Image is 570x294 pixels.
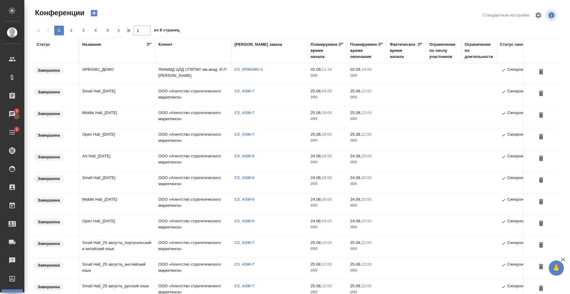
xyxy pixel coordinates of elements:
a: C3_ASM-7 [234,240,259,245]
button: Удалить [536,218,546,229]
p: 2025 [350,246,384,252]
p: 24.08, [311,175,322,180]
p: Синхронизировано [507,88,543,95]
p: Завершена [38,67,60,73]
p: 2025 [350,224,384,230]
p: 20:00 [361,219,371,223]
button: 3 [79,26,88,35]
span: 2 [66,27,76,34]
p: 25.08, [350,284,361,288]
td: ООО «Агентство стратегического маркетинга» [155,193,231,215]
div: Ограничение по длительности [465,41,494,60]
p: Синхронизировано [507,261,543,269]
p: C3_ASM-7 [234,110,259,115]
p: 2025 [311,159,344,165]
p: 09:00 [322,132,332,137]
p: 24.08, [311,197,322,202]
td: Middle Hall_[DATE] [79,107,155,128]
p: 2025 [350,267,384,274]
p: 11:18 [322,67,332,72]
p: 09:00 [322,110,332,115]
p: 2025 [350,116,384,122]
a: C3_ASM-6 [234,219,259,223]
p: 02.09, [311,67,322,72]
span: 3 [79,27,88,34]
p: Завершена [38,241,60,247]
p: Завершена [38,262,60,268]
a: C3_ASM-7 [234,262,259,267]
span: Конференции [33,8,84,18]
span: 2 [12,126,21,132]
p: 25.08, [350,240,361,245]
p: C3_ASM-7 [234,132,259,137]
p: 2025 [311,116,344,122]
a: C3_ASM-6 [234,175,259,180]
span: 3 [12,108,21,114]
p: 2025 [311,224,344,230]
td: Small Hall_[DATE] [79,172,155,193]
p: Синхронизировано [507,196,543,204]
p: Синхронизировано [507,66,543,74]
p: Синхронизировано [507,153,543,160]
span: Настроить таблицу [531,8,546,23]
p: 25.08, [350,132,361,137]
a: C3_ASM-7 [234,284,259,288]
p: Завершена [38,154,60,160]
a: 3 [2,106,23,122]
td: Small Hall_25 августа_португальский и китайский язык [79,237,155,258]
span: 4 [91,27,100,34]
p: 24.08, [311,219,322,223]
p: 25.08, [311,132,322,137]
p: 2025 [311,267,344,274]
p: 20:00 [361,175,371,180]
p: 24.08, [350,219,361,223]
p: Завершена [38,132,60,138]
p: 19:00 [361,67,371,72]
p: Синхронизировано [507,131,543,139]
div: Название [82,41,101,48]
a: C3_ASM-7 [234,89,259,93]
p: Синхронизировано [507,240,543,247]
a: C3_SPBGMU-1 [234,67,268,72]
p: 10:00 [322,284,332,288]
p: 09:00 [322,89,332,93]
p: 2025 [311,181,344,187]
button: Удалить [536,110,546,121]
p: 22:00 [361,132,371,137]
td: ООО «Агентство стратегического маркетинга» [155,85,231,106]
p: 2025 [311,203,344,209]
p: 2025 [350,181,384,187]
p: 22:00 [361,89,371,93]
a: C3_ASM-6 [234,154,259,158]
p: 22:00 [361,240,371,245]
p: 22:00 [361,110,371,115]
span: 5 [103,27,113,34]
p: 22:00 [361,262,371,267]
td: ЛКИиМД ЦЛД СПбГМУ им.акад. И.П.[PERSON_NAME] [155,63,231,85]
span: из 8 страниц [154,27,180,35]
td: Open Hall_[DATE] [79,215,155,236]
p: Синхронизировано [507,283,543,290]
p: 2025 [350,203,384,209]
p: Завершена [38,111,60,117]
div: Статус [37,41,50,48]
button: Удалить [536,196,546,208]
td: ООО «Агентство стратегического маркетинга» [155,215,231,236]
div: split button [481,11,531,20]
p: 24.08, [350,154,361,158]
a: C3_ASM-6 [234,197,259,202]
div: Клиент [158,41,172,48]
span: Посмотреть информацию [546,9,558,21]
td: Small Hall_25 августа_английский язык [79,258,155,280]
p: 2025 [311,73,344,79]
p: 25.08, [350,110,361,115]
div: Статус синхронизации [500,41,546,48]
td: Small Hall_[DATE] [79,85,155,106]
p: 25.08, [311,89,322,93]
